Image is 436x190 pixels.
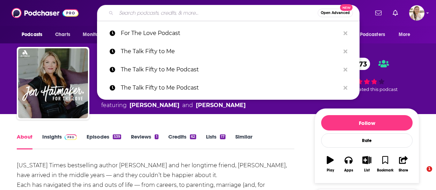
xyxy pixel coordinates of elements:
div: Play [327,168,334,173]
span: New [340,4,353,11]
a: About [17,133,32,149]
button: open menu [394,28,419,41]
div: Rate [321,133,413,148]
button: Share [394,152,413,177]
p: For The Love Podcast [121,24,340,42]
a: Amy Hardin [196,101,246,110]
img: Podchaser - Follow, Share and Rate Podcasts [12,6,79,20]
button: open menu [347,28,395,41]
span: Charts [55,30,70,40]
a: Reviews1 [131,133,158,149]
div: 17 [220,134,226,139]
a: Similar [235,133,252,149]
span: Podcasts [22,30,42,40]
span: Logged in as acquavie [409,5,424,21]
a: Episodes539 [87,133,121,149]
button: List [358,152,376,177]
span: More [399,30,411,40]
span: featuring [101,101,246,110]
div: Search podcasts, credits, & more... [97,5,360,21]
input: Search podcasts, credits, & more... [116,7,318,19]
a: The Talk Fifty to Me Podcast [97,79,360,97]
img: Podchaser Pro [65,134,77,140]
a: InsightsPodchaser Pro [42,133,77,149]
a: The Talk Fifty to Me [97,42,360,61]
img: For The Love With Jen Hatmaker Podcast [18,48,88,118]
span: , [127,93,128,100]
button: Apps [339,152,357,177]
div: Apps [344,168,353,173]
a: Lists17 [206,133,226,149]
span: 73 [352,58,370,70]
span: and [182,101,193,110]
div: 1 [155,134,158,139]
p: The Talk Fifty to Me [121,42,340,61]
a: The Talk Fifty to Me Podcast [97,61,360,79]
div: Bookmark [377,168,393,173]
div: 73 5 peoplerated this podcast [315,53,419,97]
div: 539 [113,134,121,139]
iframe: Intercom live chat [412,166,429,183]
span: 1 [427,166,432,172]
button: open menu [78,28,117,41]
button: Follow [321,115,413,131]
a: Charts [51,28,74,41]
a: For The Love Podcast [97,24,360,42]
img: User Profile [409,5,424,21]
span: Open Advanced [321,11,350,15]
a: Show notifications dropdown [372,7,384,19]
a: Jen Hatmaker [130,101,179,110]
p: The Talk Fifty to Me Podcast [121,61,340,79]
span: and [150,93,161,100]
a: Show notifications dropdown [390,7,401,19]
span: Monitoring [83,30,108,40]
button: open menu [17,28,51,41]
div: List [364,168,370,173]
a: Culture [128,93,150,100]
button: Play [321,152,339,177]
button: Show profile menu [409,5,424,21]
span: rated this podcast [357,87,398,92]
button: Bookmark [376,152,394,177]
span: For Podcasters [352,30,385,40]
div: A podcast [101,93,246,110]
button: Open AdvancedNew [318,9,353,17]
a: Relationships [161,93,201,100]
div: 62 [190,134,196,139]
p: The Talk Fifty to Me Podcast [121,79,340,97]
a: Credits62 [168,133,196,149]
div: Share [399,168,408,173]
a: Society [106,93,127,100]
